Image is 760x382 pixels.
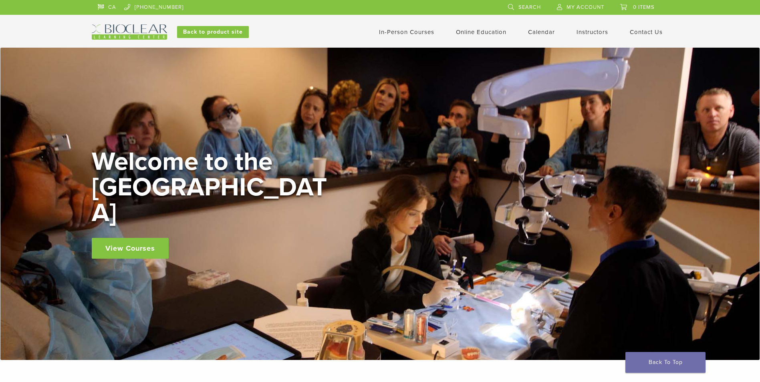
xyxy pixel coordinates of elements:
[625,352,706,373] a: Back To Top
[577,28,608,36] a: Instructors
[177,26,249,38] a: Back to product site
[379,28,434,36] a: In-Person Courses
[633,4,655,10] span: 0 items
[92,24,167,40] img: Bioclear
[456,28,506,36] a: Online Education
[92,149,332,226] h2: Welcome to the [GEOGRAPHIC_DATA]
[518,4,541,10] span: Search
[630,28,663,36] a: Contact Us
[566,4,604,10] span: My Account
[92,238,169,259] a: View Courses
[528,28,555,36] a: Calendar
